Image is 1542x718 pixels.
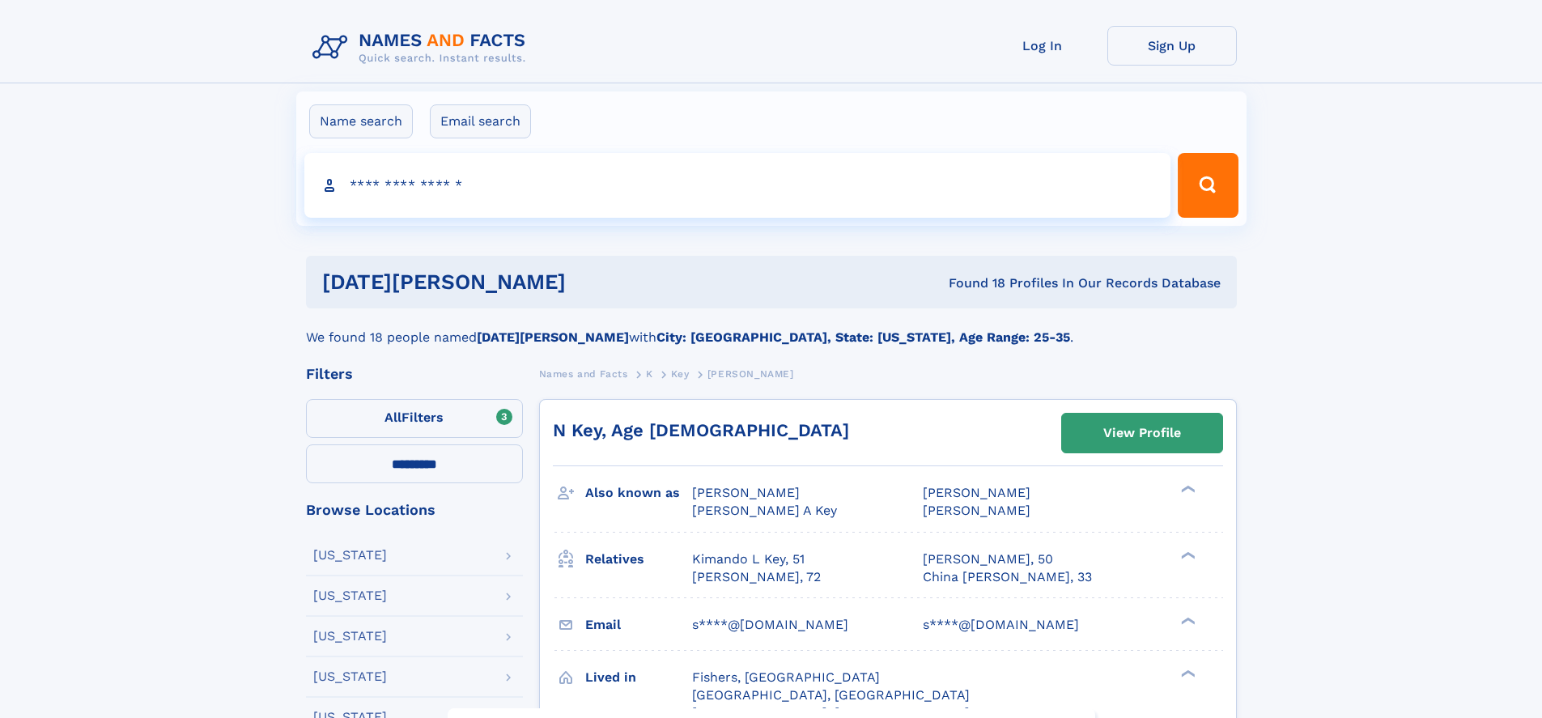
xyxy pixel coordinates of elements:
a: N Key, Age [DEMOGRAPHIC_DATA] [553,420,849,440]
div: ❯ [1177,484,1196,495]
label: Email search [430,104,531,138]
div: ❯ [1177,668,1196,678]
img: Logo Names and Facts [306,26,539,70]
h1: [DATE][PERSON_NAME] [322,272,758,292]
a: Names and Facts [539,363,628,384]
span: [PERSON_NAME] [707,368,794,380]
label: Filters [306,399,523,438]
div: Found 18 Profiles In Our Records Database [757,274,1221,292]
h3: Email [585,611,692,639]
span: [PERSON_NAME] [692,485,800,500]
b: City: [GEOGRAPHIC_DATA], State: [US_STATE], Age Range: 25-35 [656,329,1070,345]
a: China [PERSON_NAME], 33 [923,568,1092,586]
span: Key [671,368,689,380]
div: [US_STATE] [313,549,387,562]
div: ❯ [1177,550,1196,560]
button: Search Button [1178,153,1238,218]
span: K [646,368,653,380]
a: View Profile [1062,414,1222,452]
a: K [646,363,653,384]
label: Name search [309,104,413,138]
div: View Profile [1103,414,1181,452]
div: [US_STATE] [313,630,387,643]
input: search input [304,153,1171,218]
a: Log In [978,26,1107,66]
a: Sign Up [1107,26,1237,66]
a: Key [671,363,689,384]
h3: Lived in [585,664,692,691]
span: [PERSON_NAME] [923,503,1030,518]
div: ❯ [1177,615,1196,626]
div: [US_STATE] [313,589,387,602]
h3: Relatives [585,546,692,573]
div: We found 18 people named with . [306,308,1237,347]
span: All [384,410,401,425]
h3: Also known as [585,479,692,507]
div: [US_STATE] [313,670,387,683]
a: [PERSON_NAME], 72 [692,568,821,586]
a: [PERSON_NAME], 50 [923,550,1053,568]
span: Fishers, [GEOGRAPHIC_DATA] [692,669,880,685]
span: [PERSON_NAME] [923,485,1030,500]
div: Filters [306,367,523,381]
b: [DATE][PERSON_NAME] [477,329,629,345]
div: Browse Locations [306,503,523,517]
a: Kimando L Key, 51 [692,550,805,568]
span: [GEOGRAPHIC_DATA], [GEOGRAPHIC_DATA] [692,687,970,703]
span: [PERSON_NAME] A Key [692,503,837,518]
